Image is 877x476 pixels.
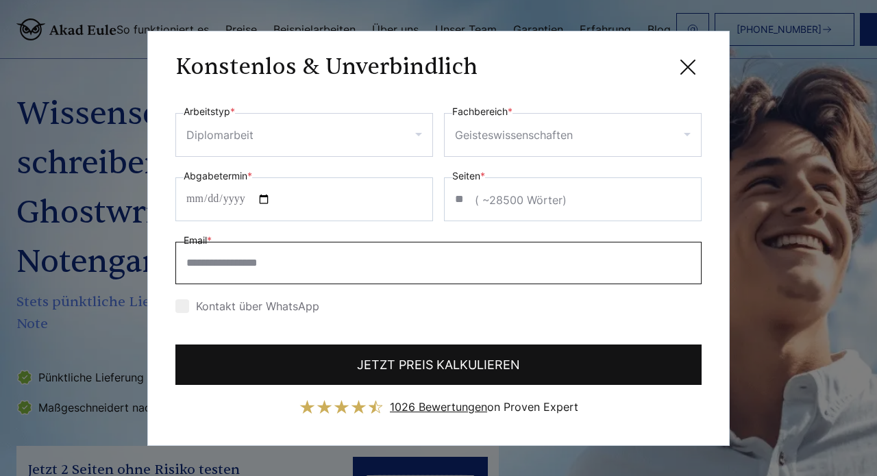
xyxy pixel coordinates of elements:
[452,103,512,120] label: Fachbereich
[455,124,573,146] div: Geisteswissenschaften
[175,345,702,385] button: JETZT PREIS KALKULIEREN
[175,299,319,313] label: Kontakt über WhatsApp
[184,103,235,120] label: Arbeitstyp
[184,168,252,184] label: Abgabetermin
[390,400,487,414] span: 1026 Bewertungen
[452,168,485,184] label: Seiten
[184,232,212,249] label: Email
[186,124,254,146] div: Diplomarbeit
[175,53,478,81] h3: Konstenlos & Unverbindlich
[390,396,578,418] div: on Proven Expert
